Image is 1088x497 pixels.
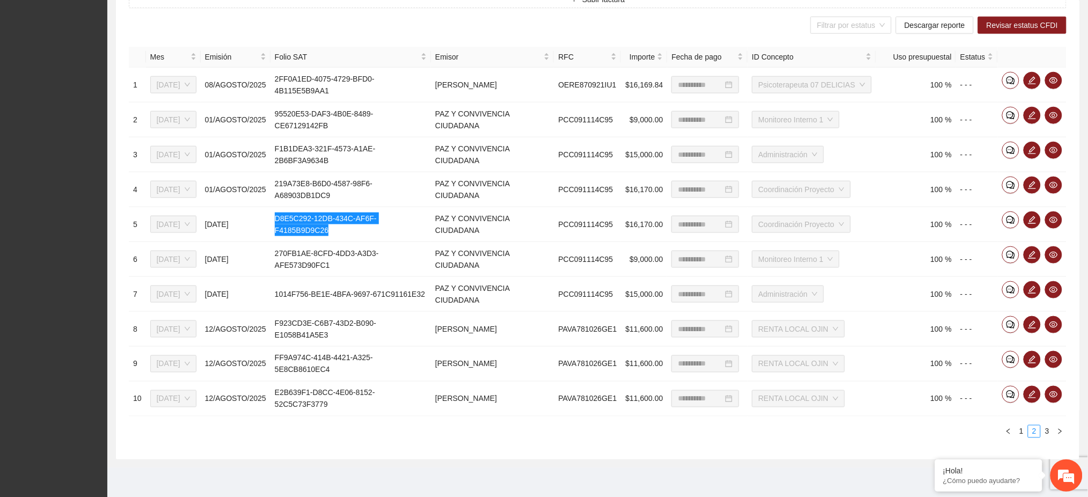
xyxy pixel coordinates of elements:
td: 01/AGOSTO/2025 [201,172,271,207]
span: Psicoterapeuta 07 DELICIAS [758,77,865,93]
td: 9 [129,347,146,382]
span: Julio 2025 [157,216,190,232]
td: FF9A974C-414B-4421-A325-5E8CB8610EC4 [271,347,431,382]
span: Estatus [960,51,985,63]
li: Next Page [1054,425,1067,438]
span: comment [1003,216,1019,224]
div: Minimizar ventana de chat en vivo [176,5,202,31]
span: eye [1046,111,1062,120]
button: eye [1045,246,1062,264]
td: $11,600.00 [621,382,667,416]
td: PAZ Y CONVIVENCIA CIUDADANA [431,137,554,172]
td: - - - [956,382,998,416]
span: Julio 2025 [157,391,190,407]
td: 7 [129,277,146,312]
span: Emisión [205,51,258,63]
td: PCC091114C95 [554,277,621,312]
td: - - - [956,137,998,172]
th: Folio SAT [271,47,431,68]
button: eye [1045,211,1062,229]
td: $9,000.00 [621,103,667,137]
span: comment [1003,181,1019,189]
span: comment [1003,390,1019,399]
span: comment [1003,146,1019,155]
span: edit [1024,355,1040,364]
button: eye [1045,177,1062,194]
span: eye [1046,390,1062,399]
td: 08/AGOSTO/2025 [201,68,271,103]
td: - - - [956,242,998,277]
td: 12/AGOSTO/2025 [201,312,271,347]
td: 1014F756-BE1E-4BFA-9697-671C91161E32 [271,277,431,312]
span: comment [1003,320,1019,329]
span: Coordinación Proyecto [758,216,844,232]
button: comment [1002,177,1019,194]
td: PAZ Y CONVIVENCIA CIUDADANA [431,172,554,207]
span: edit [1024,390,1040,399]
button: comment [1002,107,1019,124]
span: RENTA LOCAL OJIN [758,356,838,372]
td: 100 % [876,172,956,207]
td: PCC091114C95 [554,172,621,207]
td: $16,170.00 [621,207,667,242]
span: Monitoreo Interno 1 [758,251,833,267]
td: 219A73E8-B6D0-4587-98F6-A68903DB1DC9 [271,172,431,207]
td: PAZ Y CONVIVENCIA CIUDADANA [431,103,554,137]
td: 3 [129,137,146,172]
span: right [1057,428,1063,435]
td: 6 [129,242,146,277]
td: - - - [956,172,998,207]
button: edit [1024,316,1041,333]
button: comment [1002,281,1019,298]
button: Revisar estatus CFDI [978,17,1067,34]
td: PAZ Y CONVIVENCIA CIUDADANA [431,207,554,242]
td: 100 % [876,207,956,242]
li: Previous Page [1002,425,1015,438]
span: eye [1046,320,1062,329]
td: 100 % [876,312,956,347]
span: comment [1003,76,1019,85]
span: Importe [625,51,655,63]
td: [PERSON_NAME] [431,68,554,103]
th: Fecha de pago [667,47,748,68]
td: $15,000.00 [621,277,667,312]
span: eye [1046,251,1062,259]
button: eye [1045,72,1062,89]
td: [DATE] [201,242,271,277]
span: edit [1024,111,1040,120]
span: comment [1003,355,1019,364]
span: comment [1003,111,1019,120]
p: ¿Cómo puedo ayudarte? [943,477,1034,485]
td: PAVA781026GE1 [554,312,621,347]
td: 10 [129,382,146,416]
td: $9,000.00 [621,242,667,277]
td: PAZ Y CONVIVENCIA CIUDADANA [431,277,554,312]
td: - - - [956,312,998,347]
span: edit [1024,76,1040,85]
span: Descargar reporte [904,19,965,31]
td: $16,170.00 [621,172,667,207]
li: 3 [1041,425,1054,438]
td: $11,600.00 [621,347,667,382]
span: Administración [758,286,817,302]
button: edit [1024,177,1041,194]
span: Administración [758,147,817,163]
td: [DATE] [201,277,271,312]
td: - - - [956,207,998,242]
td: PCC091114C95 [554,242,621,277]
button: comment [1002,246,1019,264]
td: 1 [129,68,146,103]
td: [PERSON_NAME] [431,312,554,347]
td: 5 [129,207,146,242]
span: Julio 2025 [157,77,190,93]
td: 2FF0A1ED-4075-4729-BFD0-4B115E5B9AA1 [271,68,431,103]
td: 100 % [876,277,956,312]
button: eye [1045,386,1062,403]
td: F1B1DEA3-321F-4573-A1AE-2B6BF3A9634B [271,137,431,172]
span: edit [1024,181,1040,189]
span: left [1005,428,1012,435]
a: 2 [1028,426,1040,437]
button: comment [1002,351,1019,368]
td: $11,600.00 [621,312,667,347]
span: eye [1046,286,1062,294]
